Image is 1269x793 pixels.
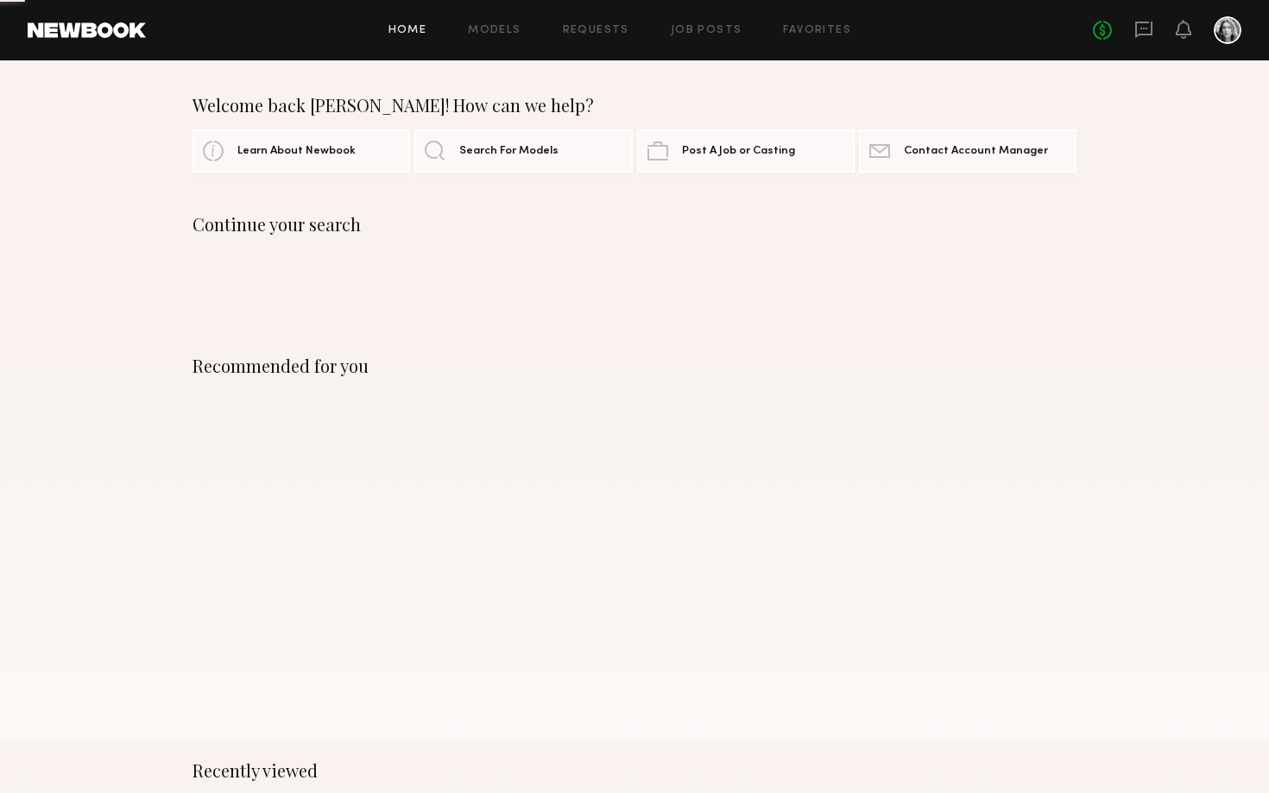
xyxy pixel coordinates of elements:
a: Requests [563,25,629,36]
span: Contact Account Manager [904,146,1048,157]
a: Favorites [783,25,851,36]
span: Search For Models [459,146,559,157]
a: Learn About Newbook [193,129,410,173]
span: Learn About Newbook [237,146,356,157]
a: Job Posts [671,25,742,36]
a: Home [388,25,427,36]
a: Post A Job or Casting [637,129,855,173]
a: Contact Account Manager [859,129,1076,173]
a: Models [468,25,521,36]
a: Search For Models [414,129,632,173]
span: Post A Job or Casting [682,146,795,157]
div: Recently viewed [193,760,1076,781]
div: Recommended for you [193,356,1076,376]
div: Welcome back [PERSON_NAME]! How can we help? [193,95,1076,116]
div: Continue your search [193,214,1076,235]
